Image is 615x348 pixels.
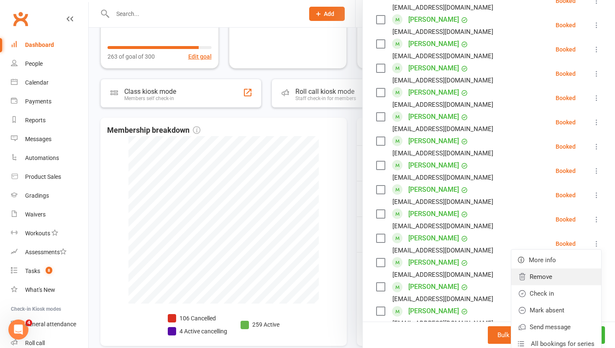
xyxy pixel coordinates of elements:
span: 4 [26,320,32,326]
a: Calendar [11,73,88,92]
a: Dashboard [11,36,88,54]
div: [EMAIL_ADDRESS][DOMAIN_NAME] [392,2,493,13]
a: Remove [511,268,601,285]
div: People [25,60,43,67]
a: People [11,54,88,73]
div: Dashboard [25,41,54,48]
div: Messages [25,136,51,142]
iframe: Intercom live chat [8,320,28,340]
a: General attendance kiosk mode [11,315,88,334]
div: Booked [556,95,576,101]
a: [PERSON_NAME] [408,256,459,269]
a: [PERSON_NAME] [408,207,459,221]
div: [EMAIL_ADDRESS][DOMAIN_NAME] [392,221,493,232]
a: Assessments [11,243,88,262]
a: Reports [11,111,88,130]
a: [PERSON_NAME] [408,159,459,172]
div: What's New [25,286,55,293]
span: 8 [46,267,52,274]
a: Product Sales [11,168,88,186]
div: Tasks [25,268,40,274]
a: [PERSON_NAME] [408,110,459,124]
div: Payments [25,98,51,105]
div: [EMAIL_ADDRESS][DOMAIN_NAME] [392,294,493,304]
a: Tasks 8 [11,262,88,281]
div: Booked [556,71,576,77]
div: [EMAIL_ADDRESS][DOMAIN_NAME] [392,245,493,256]
div: General attendance [25,321,76,327]
a: [PERSON_NAME] [408,13,459,26]
a: Payments [11,92,88,111]
div: Gradings [25,192,49,199]
a: Messages [11,130,88,149]
button: Bulk add attendees [488,326,560,344]
div: Booked [556,46,576,52]
div: Automations [25,155,59,161]
div: Booked [556,241,576,247]
div: [EMAIL_ADDRESS][DOMAIN_NAME] [392,269,493,280]
div: [EMAIL_ADDRESS][DOMAIN_NAME] [392,124,493,134]
a: Mark absent [511,302,601,319]
div: [EMAIL_ADDRESS][DOMAIN_NAME] [392,196,493,207]
div: Assessments [25,249,67,255]
a: [PERSON_NAME] [408,232,459,245]
div: [EMAIL_ADDRESS][DOMAIN_NAME] [392,75,493,86]
a: Send message [511,319,601,335]
div: Booked [556,192,576,198]
div: [EMAIL_ADDRESS][DOMAIN_NAME] [392,26,493,37]
div: [EMAIL_ADDRESS][DOMAIN_NAME] [392,99,493,110]
a: Clubworx [10,8,31,29]
a: [PERSON_NAME] [408,86,459,99]
span: More info [529,255,556,265]
div: Booked [556,22,576,28]
a: Workouts [11,224,88,243]
a: [PERSON_NAME] [408,183,459,196]
div: [EMAIL_ADDRESS][DOMAIN_NAME] [392,51,493,62]
div: Calendar [25,79,49,86]
a: Automations [11,149,88,168]
div: Booked [556,119,576,125]
a: [PERSON_NAME] [408,134,459,148]
a: Gradings [11,186,88,205]
a: [PERSON_NAME] [408,37,459,51]
div: Booked [556,217,576,222]
a: Check in [511,285,601,302]
div: Workouts [25,230,50,237]
div: Booked [556,168,576,174]
a: More info [511,252,601,268]
div: Product Sales [25,173,61,180]
a: [PERSON_NAME] [408,304,459,318]
a: [PERSON_NAME] [408,62,459,75]
a: What's New [11,281,88,299]
div: Booked [556,144,576,150]
div: Roll call [25,340,45,346]
a: [PERSON_NAME] [408,280,459,294]
div: [EMAIL_ADDRESS][DOMAIN_NAME] [392,318,493,329]
div: Reports [25,117,46,124]
div: Waivers [25,211,46,218]
a: Waivers [11,205,88,224]
div: [EMAIL_ADDRESS][DOMAIN_NAME] [392,172,493,183]
div: [EMAIL_ADDRESS][DOMAIN_NAME] [392,148,493,159]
